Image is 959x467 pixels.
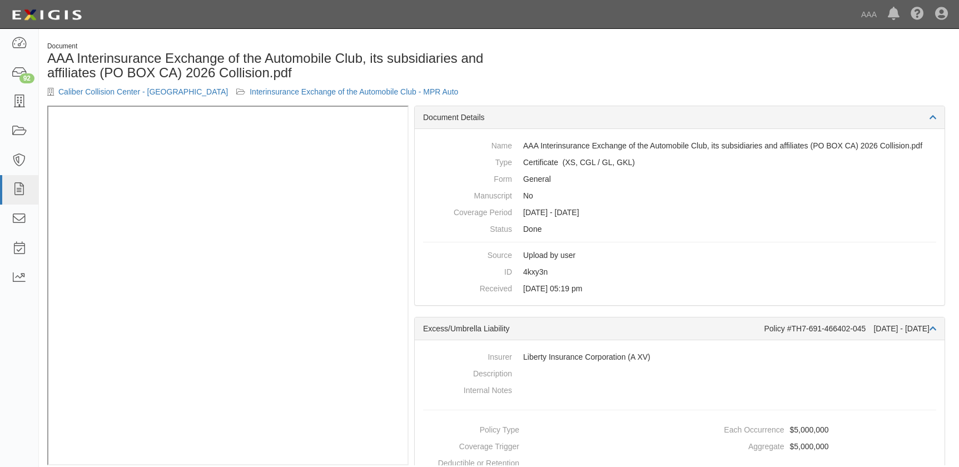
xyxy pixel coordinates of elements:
[423,137,936,154] dd: AAA Interinsurance Exchange of the Automobile Club, its subsidiaries and affiliates (PO BOX CA) 2...
[423,264,512,277] dt: ID
[423,187,512,201] dt: Manuscript
[47,51,491,81] h1: AAA Interinsurance Exchange of the Automobile Club, its subsidiaries and affiliates (PO BOX CA) 2...
[423,221,512,235] dt: Status
[250,87,458,96] a: Interinsurance Exchange of the Automobile Club - MPR Auto
[423,171,512,185] dt: Form
[423,264,936,280] dd: 4kxy3n
[423,280,512,294] dt: Received
[911,8,924,21] i: Help Center - Complianz
[423,365,512,379] dt: Description
[423,280,936,297] dd: [DATE] 05:19 pm
[684,438,784,452] dt: Aggregate
[423,137,512,151] dt: Name
[423,204,512,218] dt: Coverage Period
[423,382,512,396] dt: Internal Notes
[423,154,936,171] dd: Excess/Umbrella Liability Commercial General Liability / Garage Liability Garage Keepers Liability
[58,87,228,96] a: Caliber Collision Center - [GEOGRAPHIC_DATA]
[415,106,945,129] div: Document Details
[856,3,882,26] a: AAA
[684,438,941,455] dd: $5,000,000
[423,221,936,237] dd: Done
[684,421,941,438] dd: $5,000,000
[423,247,512,261] dt: Source
[423,349,512,362] dt: Insurer
[423,187,936,204] dd: No
[423,171,936,187] dd: General
[8,5,85,25] img: logo-5460c22ac91f19d4615b14bd174203de0afe785f0fc80cf4dbbc73dc1793850b.png
[423,247,936,264] dd: Upload by user
[19,73,34,83] div: 92
[423,323,764,334] div: Excess/Umbrella Liability
[684,421,784,435] dt: Each Occurrence
[419,421,519,435] dt: Policy Type
[423,154,512,168] dt: Type
[47,42,491,51] div: Document
[423,204,936,221] dd: [DATE] - [DATE]
[423,349,936,365] dd: Liberty Insurance Corporation (A XV)
[764,323,937,334] div: Policy #TH7-691-466402-045 [DATE] - [DATE]
[419,438,519,452] dt: Coverage Trigger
